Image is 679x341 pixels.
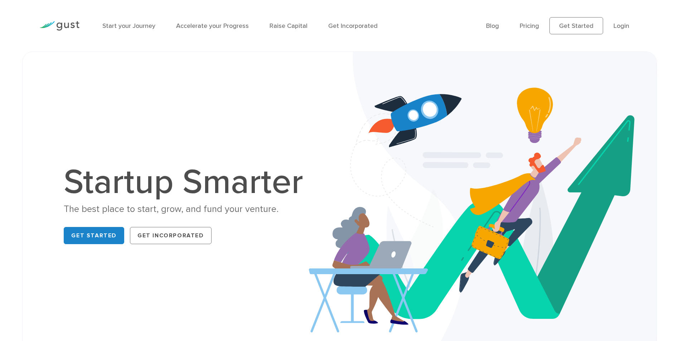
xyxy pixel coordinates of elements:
a: Get Incorporated [130,227,212,244]
a: Accelerate your Progress [176,22,249,30]
a: Get Started [64,227,124,244]
a: Blog [486,22,499,30]
a: Get Incorporated [328,22,378,30]
h1: Startup Smarter [64,165,311,199]
div: The best place to start, grow, and fund your venture. [64,203,311,216]
a: Login [613,22,629,30]
a: Start your Journey [102,22,155,30]
a: Raise Capital [270,22,307,30]
a: Pricing [520,22,539,30]
img: Gust Logo [39,21,79,31]
a: Get Started [549,17,603,34]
